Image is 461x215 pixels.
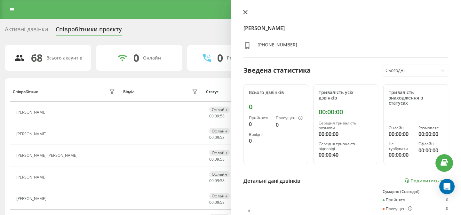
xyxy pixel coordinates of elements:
span: 58 [220,156,225,162]
div: : : [209,157,225,162]
div: Зведена статистика [243,66,311,75]
div: Співробітник [13,90,38,94]
div: Офлайн [418,142,443,146]
div: [PERSON_NAME] [16,110,48,115]
span: 58 [220,113,225,119]
div: Всього дзвінків [249,90,303,95]
div: 00:00:00 [319,108,373,116]
div: Прийнято [383,198,405,202]
span: 00 [209,200,214,205]
div: : : [209,179,225,183]
h4: [PERSON_NAME] [243,24,449,32]
div: Середня тривалість розмови [319,121,373,130]
div: Вихідні [249,132,271,137]
div: Сумарно (Сьогодні) [383,189,448,194]
div: : : [209,135,225,140]
div: : : [209,114,225,118]
div: 0 [276,121,303,129]
div: 0 [249,103,303,111]
div: Офлайн [209,128,230,134]
div: Пропущені [383,206,412,211]
span: 00 [209,178,214,183]
div: Open Intercom Messenger [439,179,455,194]
div: 00:00:00 [389,130,413,138]
div: [PERSON_NAME] [16,175,48,179]
div: 0 [446,198,448,202]
div: 68 [31,52,43,64]
div: Розмовляють [227,55,258,61]
div: 0 [217,52,223,64]
div: Тривалість усіх дзвінків [319,90,373,101]
div: 0 [249,120,271,128]
span: 09 [215,200,219,205]
div: Тривалість знаходження в статусах [389,90,443,106]
span: 58 [220,178,225,183]
div: : : [209,200,225,205]
div: Відділ [123,90,134,94]
div: Детальні дані дзвінків [243,177,300,185]
div: 0 [133,52,139,64]
div: 00:00:40 [319,151,373,159]
div: Статус [206,90,219,94]
span: 58 [220,200,225,205]
div: Онлайн [389,126,413,130]
span: 58 [220,135,225,140]
div: Офлайн [209,150,230,156]
span: 09 [215,178,219,183]
div: Офлайн [209,107,230,113]
a: Подивитись звіт [404,178,448,183]
div: Середня тривалість відповіді [319,142,373,151]
div: 00:00:00 [418,147,443,154]
span: 09 [215,156,219,162]
div: 0 [446,206,448,211]
span: 09 [215,113,219,119]
div: Офлайн [209,171,230,177]
div: Активні дзвінки [5,26,48,36]
span: 00 [209,156,214,162]
div: [PERSON_NAME] [16,132,48,136]
div: [PERSON_NAME] [PERSON_NAME] [16,153,79,158]
div: Прийнято [249,116,271,120]
div: 00:00:00 [319,130,373,138]
div: [PERSON_NAME] [16,196,48,201]
div: 00:00:00 [389,151,413,159]
div: Співробітники проєкту [56,26,122,36]
span: 00 [209,135,214,140]
div: 0 [249,137,271,145]
div: Пропущені [276,116,303,121]
div: [PHONE_NUMBER] [258,42,297,51]
div: Офлайн [209,193,230,199]
div: 00:00:00 [418,130,443,138]
div: Не турбувати [389,142,413,151]
span: 09 [215,135,219,140]
div: Розмовляє [418,126,443,130]
span: 00 [209,113,214,119]
div: Всього акаунтів [46,55,82,61]
text: 0 [248,209,250,213]
div: Онлайн [143,55,161,61]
